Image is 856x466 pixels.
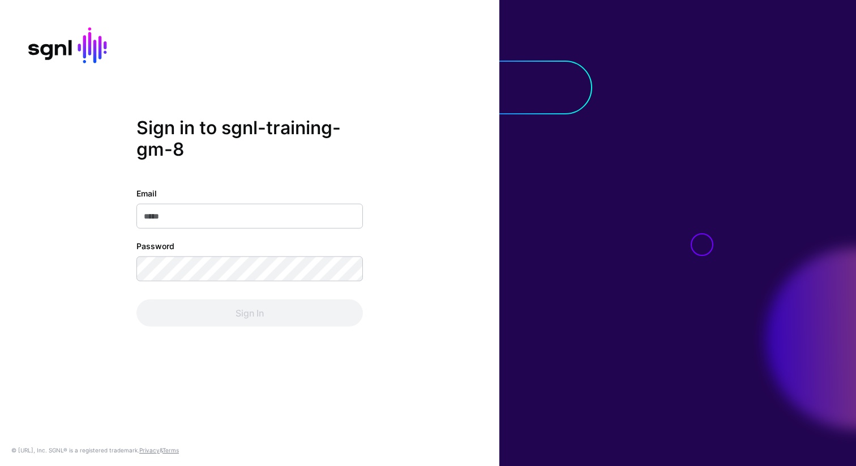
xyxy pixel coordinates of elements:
label: Email [136,187,157,199]
label: Password [136,240,174,252]
a: Privacy [139,447,160,454]
h2: Sign in to sgnl-training-gm-8 [136,117,363,160]
div: © [URL], Inc. SGNL® is a registered trademark. & [11,446,179,455]
a: Terms [162,447,179,454]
